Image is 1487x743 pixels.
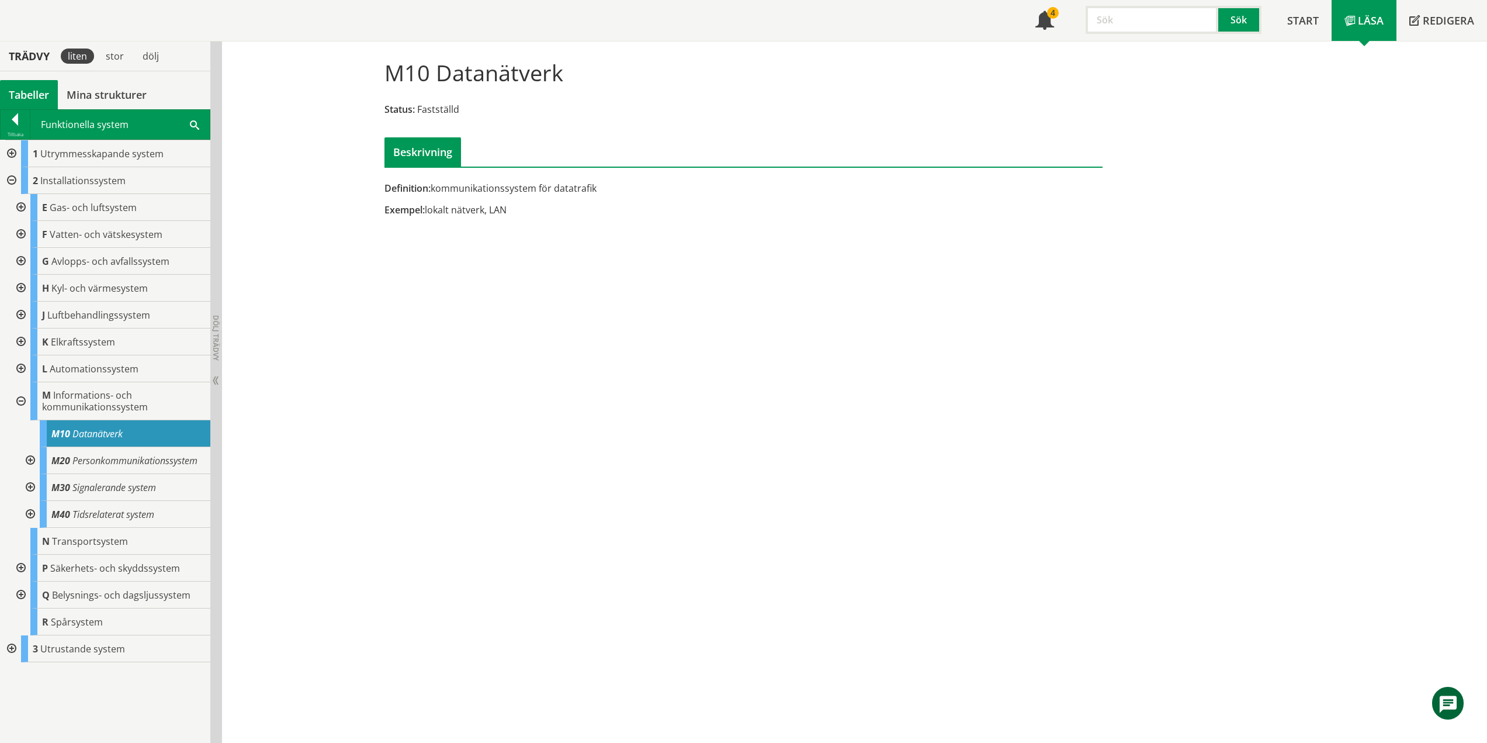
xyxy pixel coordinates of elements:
button: Sök [1218,6,1261,34]
span: Notifikationer [1035,12,1054,31]
span: P [42,562,48,575]
span: Installationssystem [40,174,126,187]
span: M30 [51,481,70,494]
span: M20 [51,454,70,467]
div: lokalt nätverk, LAN [384,203,857,216]
span: Datanätverk [72,427,123,440]
span: Signalerande system [72,481,156,494]
span: Säkerhets- och skyddssystem [50,562,180,575]
span: F [42,228,47,241]
span: R [42,616,48,628]
span: J [42,309,45,322]
span: Tidsrelaterat system [72,508,154,521]
span: Status: [384,103,415,116]
div: stor [99,49,131,64]
span: N [42,535,50,548]
span: Utrymmesskapande system [40,147,164,160]
a: Mina strukturer [58,80,155,109]
input: Sök [1086,6,1218,34]
span: 1 [33,147,38,160]
span: Vatten- och vätskesystem [50,228,162,241]
span: Utrustande system [40,642,125,655]
div: kommunikationssystem för datatrafik [384,182,857,195]
span: Kyl- och värmesystem [51,282,148,295]
div: Tillbaka [1,130,30,139]
div: Trädvy [2,50,56,63]
div: 4 [1047,7,1059,19]
span: Läsa [1358,13,1384,27]
div: dölj [136,49,166,64]
span: 3 [33,642,38,655]
span: Redigera [1423,13,1474,27]
span: Transportsystem [52,535,128,548]
span: Automationssystem [50,362,138,375]
div: liten [61,49,94,64]
span: L [42,362,47,375]
span: 2 [33,174,38,187]
div: Funktionella system [30,110,210,139]
span: Q [42,589,50,602]
span: M10 [51,427,70,440]
span: Definition: [384,182,431,195]
span: Belysnings- och dagsljussystem [52,589,190,602]
span: E [42,201,47,214]
span: M40 [51,508,70,521]
div: Beskrivning [384,137,461,167]
span: Spårsystem [51,616,103,628]
span: Avlopps- och avfallssystem [51,255,169,268]
span: H [42,282,49,295]
span: Gas- och luftsystem [50,201,137,214]
span: Informations- och kommunikationssystem [42,389,148,413]
h1: M10 Datanätverk [384,60,563,85]
span: G [42,255,49,268]
span: Personkommunikationssystem [72,454,197,467]
span: Fastställd [417,103,459,116]
span: M [42,389,51,402]
span: Dölj trädvy [211,315,221,361]
span: Sök i tabellen [190,118,199,130]
span: Elkraftssystem [51,336,115,348]
span: Luftbehandlingssystem [47,309,150,322]
span: K [42,336,48,348]
span: Start [1287,13,1319,27]
span: Exempel: [384,203,425,216]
